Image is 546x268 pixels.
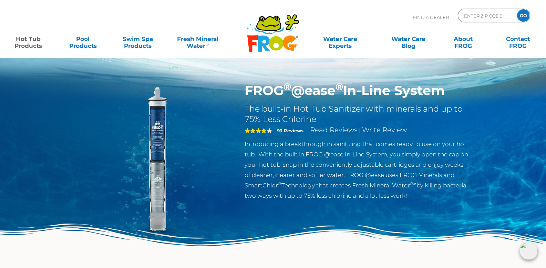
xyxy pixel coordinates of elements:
[205,42,208,47] sup: ∞
[336,81,343,93] sup: ®
[359,127,361,134] span: |
[463,11,510,21] input: Zip Code Form
[442,32,484,46] a: AboutFROG
[77,83,235,240] img: inline-system.png
[245,139,470,201] p: Introducing a breakthrough in sanitizing that comes ready to use on your hot tub. With the built ...
[245,128,267,133] span: 4
[245,83,470,99] h1: FROG @ease In-Line System
[410,181,416,186] sup: ®∞
[387,32,430,46] a: Water CareBlog
[306,32,375,46] a: Water CareExperts
[278,181,281,186] sup: ®
[310,126,358,134] a: Read Reviews
[496,32,539,46] a: ContactFROG
[413,9,449,26] p: Find A Dealer
[520,242,538,260] img: openIcon
[116,32,159,46] a: Swim SpaProducts
[7,32,50,46] a: Hot TubProducts
[62,32,104,46] a: PoolProducts
[517,9,529,22] input: GO
[277,128,303,133] strong: 93 Reviews
[362,126,407,134] a: Write Review
[171,32,225,46] a: Fresh MineralWater∞
[284,81,291,93] sup: ®
[245,104,470,124] h2: The built-in Hot Tub Sanitizer with minerals and up to 75% Less Chlorine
